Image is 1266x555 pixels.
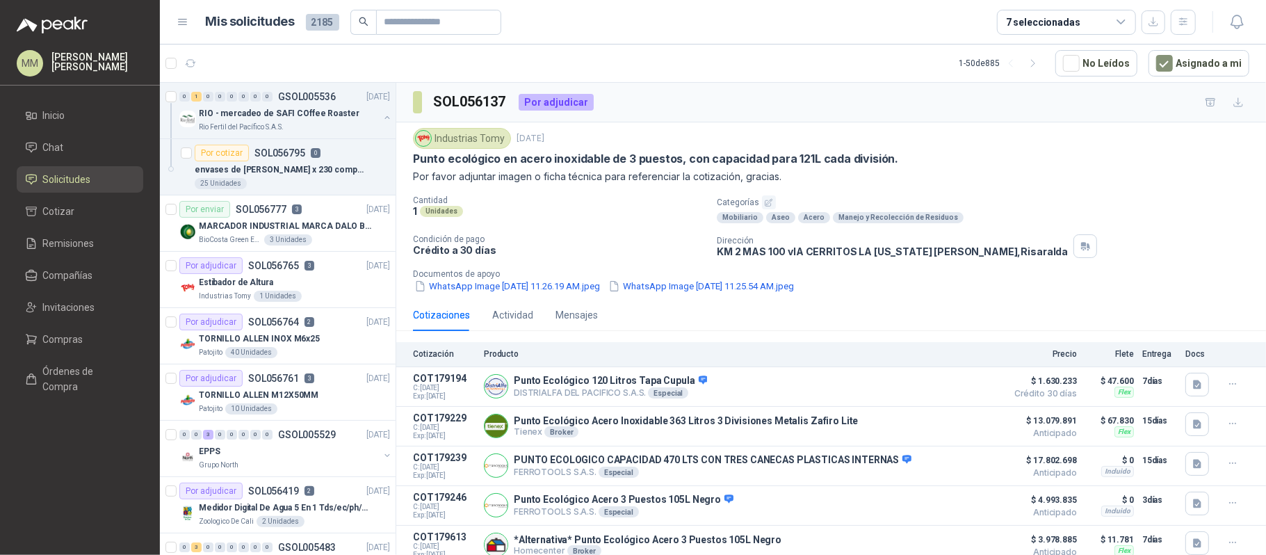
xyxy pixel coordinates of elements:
img: Logo peakr [17,17,88,33]
span: $ 3.978.885 [1007,531,1077,548]
img: Company Logo [485,454,508,477]
p: SOL056764 [248,317,299,327]
div: Incluido [1101,506,1134,517]
a: Cotizar [17,198,143,225]
div: Por enviar [179,201,230,218]
div: Por adjudicar [179,483,243,499]
a: Por adjudicarSOL0567642[DATE] Company LogoTORNILLO ALLEN INOX M6x25Patojito40 Unidades [160,308,396,364]
p: SOL056761 [248,373,299,383]
a: 0 1 0 0 0 0 0 0 GSOL005536[DATE] Company LogoRIO - mercadeo de SAFI COffee RoasterRio Fertil del ... [179,88,393,133]
div: 0 [191,430,202,440]
p: Punto ecológico en acero inoxidable de 3 puestos, con capacidad para 121L cada división. [413,152,898,166]
p: [DATE] [366,203,390,216]
a: Por adjudicarSOL0564192[DATE] Company LogoMedidor Digital De Agua 5 En 1 Tds/ec/ph/salinidad/temp... [160,477,396,533]
p: 3 [305,373,314,383]
div: Por cotizar [195,145,249,161]
img: Company Logo [179,111,196,127]
p: MARCADOR INDUSTRIAL MARCA DALO BLANCO [199,220,372,233]
div: 1 - 50 de 885 [959,52,1044,74]
p: 15 días [1142,412,1177,429]
div: 3 Unidades [264,234,312,246]
a: Compras [17,326,143,353]
a: Chat [17,134,143,161]
span: Exp: [DATE] [413,392,476,401]
p: Por favor adjuntar imagen o ficha técnica para referenciar la cotización, gracias. [413,169,1249,184]
p: Crédito a 30 días [413,244,706,256]
button: WhatsApp Image [DATE] 11.26.19 AM.jpeg [413,279,601,293]
p: [DATE] [366,372,390,385]
span: 2185 [306,14,339,31]
div: Mobiliario [717,212,763,223]
a: Por cotizarSOL0567950envases de [PERSON_NAME] x 230 compota25 Unidades [160,139,396,195]
p: $ 0 [1085,492,1134,508]
img: Company Logo [179,449,196,465]
p: Grupo North [199,460,238,471]
img: Company Logo [485,375,508,398]
div: Cotizaciones [413,307,470,323]
div: 7 seleccionadas [1006,15,1080,30]
span: $ 4.993.835 [1007,492,1077,508]
div: 1 Unidades [254,291,302,302]
p: 0 [311,148,320,158]
div: Aseo [766,212,795,223]
div: 0 [179,92,190,102]
div: 10 Unidades [225,403,277,415]
p: RIO - mercadeo de SAFI COffee Roaster [199,107,359,120]
p: Zoologico De Cali [199,516,254,527]
div: Broker [544,426,578,437]
div: Por adjudicar [179,257,243,274]
p: SOL056795 [254,148,305,158]
a: Por enviarSOL0567773[DATE] Company LogoMARCADOR INDUSTRIAL MARCA DALO BLANCOBioCosta Green Energy... [160,195,396,252]
p: Producto [484,349,999,359]
div: Por adjudicar [179,370,243,387]
a: Remisiones [17,230,143,257]
span: C: [DATE] [413,384,476,392]
a: Solicitudes [17,166,143,193]
p: Categorías [717,195,1260,209]
div: Flex [1114,426,1134,437]
span: Compras [43,332,83,347]
div: Mensajes [555,307,598,323]
img: Company Logo [179,223,196,240]
p: COT179246 [413,492,476,503]
div: Por adjudicar [179,314,243,330]
span: C: [DATE] [413,463,476,472]
p: Tienex [514,426,858,437]
div: 40 Unidades [225,347,277,358]
button: No Leídos [1055,50,1137,77]
div: 0 [179,430,190,440]
p: Documentos de apoyo [413,269,1260,279]
p: SOL056765 [248,261,299,271]
span: Órdenes de Compra [43,364,130,394]
p: Medidor Digital De Agua 5 En 1 Tds/ec/ph/salinidad/temperatu [199,501,372,515]
p: Flete [1085,349,1134,359]
p: COT179194 [413,373,476,384]
span: $ 17.802.698 [1007,452,1077,469]
p: Industrias Tomy [199,291,251,302]
p: $ 0 [1085,452,1134,469]
p: [DATE] [366,541,390,554]
p: 3 días [1142,492,1177,508]
div: 0 [238,542,249,552]
a: 0 0 3 0 0 0 0 0 GSOL005529[DATE] Company LogoEPPSGrupo North [179,426,393,471]
div: Actividad [492,307,533,323]
div: 0 [215,430,225,440]
div: 0 [238,92,249,102]
div: Especial [599,506,639,517]
div: 0 [227,430,237,440]
p: 7 días [1142,531,1177,548]
a: Órdenes de Compra [17,358,143,400]
img: Company Logo [179,392,196,409]
p: 3 [305,261,314,271]
p: Cantidad [413,195,706,205]
img: Company Logo [179,280,196,296]
p: 3 [292,204,302,214]
p: FERROTOOLS S.A.S. [514,506,733,517]
span: C: [DATE] [413,503,476,511]
div: 0 [215,92,225,102]
p: COT179239 [413,452,476,463]
div: 0 [179,542,190,552]
span: search [359,17,368,26]
div: 0 [250,92,261,102]
div: Especial [599,467,639,478]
